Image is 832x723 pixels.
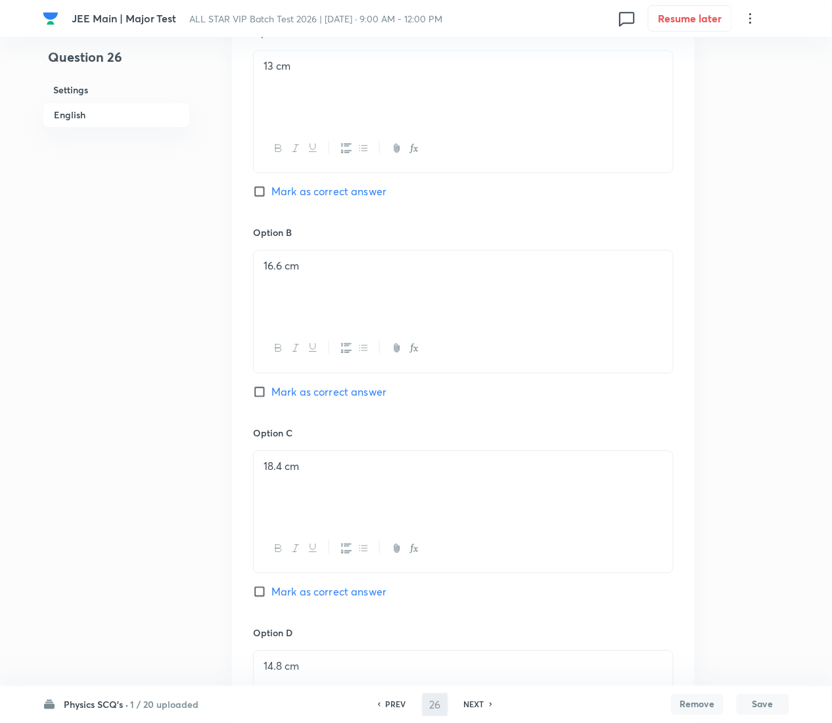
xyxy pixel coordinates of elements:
span: Mark as correct answer [271,584,386,599]
span: Mark as correct answer [271,384,386,400]
h6: PREV [386,699,406,711]
h6: Physics SCQ's · [64,698,128,712]
span: Mark as correct answer [271,183,386,199]
h6: Option C [253,426,674,440]
h6: Option D [253,626,674,640]
h6: 1 / 20 uploaded [130,698,198,712]
span: ALL STAR VIP Batch Test 2026 | [DATE] · 9:00 AM - 12:00 PM [190,12,443,25]
span: JEE Main | Major Test [72,11,177,25]
a: Company Logo [43,11,61,26]
h4: Question 26 [43,47,190,78]
h6: Option B [253,225,674,239]
h6: Settings [43,78,190,102]
p: 13 cm [264,58,663,74]
button: Remove [671,694,724,715]
h6: English [43,102,190,128]
button: Save [737,694,789,715]
p: 14.8 cm [264,659,663,674]
button: Resume later [648,5,732,32]
p: 18.4 cm [264,459,663,474]
h6: NEXT [464,699,484,711]
img: Company Logo [43,11,58,26]
p: 16.6 cm [264,258,663,273]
